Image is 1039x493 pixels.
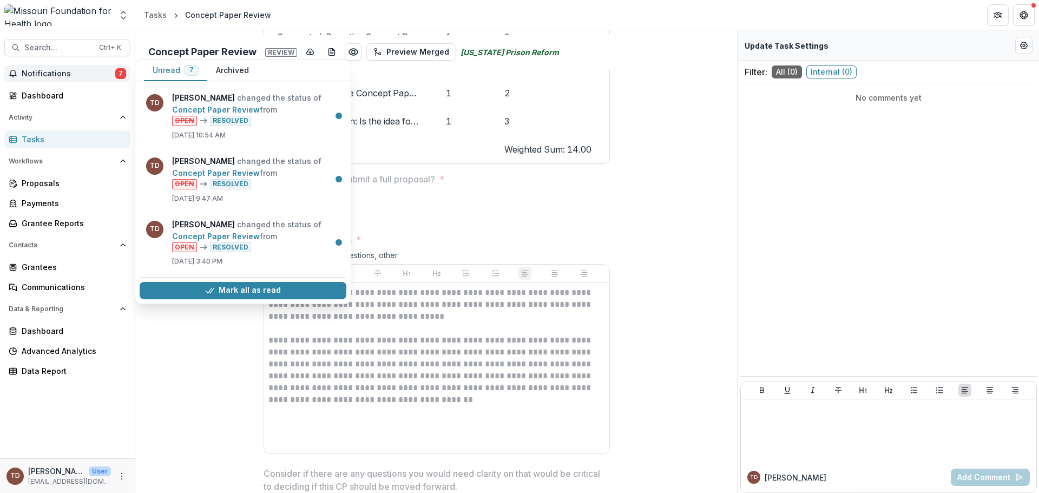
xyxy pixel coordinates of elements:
[264,251,610,264] div: Strengths, concerns, questions, other
[4,65,130,82] button: Notifications7
[371,267,384,280] button: Strike
[4,258,130,276] a: Grantees
[10,472,20,479] div: Ty Dowdy
[172,155,340,189] p: changed the status of from
[89,466,111,476] p: User
[958,384,971,397] button: Align Left
[22,134,122,145] div: Tasks
[22,90,122,101] div: Dashboard
[745,65,767,78] p: Filter:
[987,4,1009,26] button: Partners
[781,384,794,397] button: Underline
[4,342,130,360] a: Advanced Analytics
[140,282,346,299] button: Mark all as read
[4,109,130,126] button: Open Activity
[765,472,826,483] p: [PERSON_NAME]
[9,114,115,121] span: Activity
[4,39,130,56] button: Search...
[9,157,115,165] span: Workflows
[933,384,946,397] button: Ordered List
[185,9,271,21] div: Concept Paper Review
[4,194,130,212] a: Payments
[4,362,130,380] a: Data Report
[172,232,260,241] a: Concept Paper Review
[4,130,130,148] a: Tasks
[22,281,122,293] div: Communications
[172,219,340,253] p: changed the status of from
[115,470,128,483] button: More
[144,60,207,81] button: Unread
[745,92,1033,103] p: No comments yet
[430,267,443,280] button: Heading 2
[28,477,111,487] p: [EMAIL_ADDRESS][DOMAIN_NAME]
[265,48,297,57] span: Review
[1009,384,1022,397] button: Align Right
[140,7,275,23] nav: breadcrumb
[772,65,802,78] span: All ( 0 )
[4,153,130,170] button: Open Workflows
[22,365,122,377] div: Data Report
[97,42,123,54] div: Ctrl + K
[366,43,456,61] button: Preview Merged
[755,384,768,397] button: Bold
[144,9,167,21] div: Tasks
[24,43,93,52] span: Search...
[491,107,609,135] td: 3
[433,79,491,107] td: 1
[491,135,609,163] td: Weighted Sum: 14.00
[4,174,130,192] a: Proposals
[264,467,603,493] p: Consider if there are any questions you would need clarity on that would be critical to deciding ...
[832,384,845,397] button: Strike
[806,65,857,78] span: Internal ( 0 )
[22,198,122,209] div: Payments
[345,43,362,61] button: Preview ac5833a3-ca95-4436-b137-76ba98bff21d.pdf
[1013,4,1035,26] button: Get Help
[189,66,194,74] span: 7
[750,475,758,480] div: Ty Dowdy
[4,87,130,104] a: Dashboard
[4,322,130,340] a: Dashboard
[4,214,130,232] a: Grantee Reports
[1015,37,1033,54] button: Edit Form Settings
[116,4,131,26] button: Open entity switcher
[459,267,472,280] button: Bullet List
[577,267,590,280] button: Align Right
[172,168,260,178] a: Concept Paper Review
[489,267,502,280] button: Ordered List
[4,300,130,318] button: Open Data & Reporting
[491,79,609,107] td: 2
[882,384,895,397] button: Heading 2
[857,384,870,397] button: Heading 1
[323,43,340,61] button: download-word-button
[4,278,130,296] a: Communications
[9,241,115,249] span: Contacts
[148,46,297,58] h2: Concept Paper Review
[172,92,340,126] p: changed the status of from
[28,465,84,477] p: [PERSON_NAME]
[172,105,260,114] a: Concept Paper Review
[983,384,996,397] button: Align Center
[22,261,122,273] div: Grantees
[140,7,171,23] a: Tasks
[22,325,122,337] div: Dashboard
[908,384,920,397] button: Bullet List
[745,40,828,51] p: Update Task Settings
[400,267,413,280] button: Heading 1
[22,69,115,78] span: Notifications
[951,469,1030,486] button: Add Comment
[22,345,122,357] div: Advanced Analytics
[548,267,561,280] button: Align Center
[4,4,111,26] img: Missouri Foundation for Health logo
[806,384,819,397] button: Italicize
[518,267,531,280] button: Align Left
[4,236,130,254] button: Open Contacts
[22,218,122,229] div: Grantee Reports
[9,305,115,313] span: Data & Reporting
[301,43,319,61] button: download-button
[207,60,258,81] button: Archived
[461,47,559,58] i: [US_STATE] Prison Reform
[433,107,491,135] td: 1
[22,178,122,189] div: Proposals
[115,68,126,79] span: 7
